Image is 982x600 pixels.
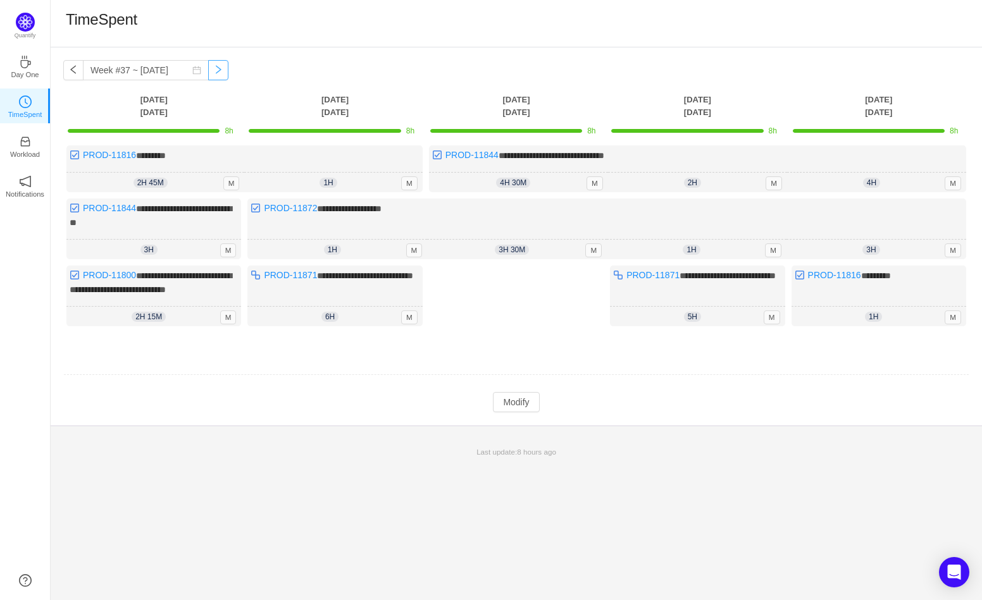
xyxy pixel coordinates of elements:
[324,245,341,255] span: 1h
[16,13,35,32] img: Quantify
[945,310,961,324] span: M
[251,203,261,213] img: 10318
[208,60,228,80] button: icon: right
[83,60,209,80] input: Select a week
[6,188,44,200] p: Notifications
[66,10,137,29] h1: TimeSpent
[401,310,418,324] span: M
[321,312,339,322] span: 6h
[445,150,499,160] a: PROD-11844
[950,126,958,135] span: 8h
[19,179,32,192] a: icon: notificationNotifications
[766,176,782,190] span: M
[683,245,700,255] span: 1h
[220,243,237,257] span: M
[865,312,882,322] span: 1h
[613,270,623,280] img: 10316
[517,448,556,456] span: 8 hours ago
[223,176,240,190] span: M
[493,392,539,412] button: Modify
[401,176,418,190] span: M
[225,126,233,135] span: 8h
[10,149,40,160] p: Workload
[769,126,777,135] span: 8h
[587,126,595,135] span: 8h
[496,178,530,188] span: 4h 30m
[70,270,80,280] img: 10318
[134,178,168,188] span: 2h 45m
[788,93,969,119] th: [DATE] [DATE]
[19,135,32,148] i: icon: inbox
[19,59,32,72] a: icon: coffeeDay One
[406,126,414,135] span: 8h
[426,93,607,119] th: [DATE] [DATE]
[83,203,136,213] a: PROD-11844
[945,243,961,257] span: M
[140,245,158,255] span: 3h
[684,178,701,188] span: 2h
[70,150,80,160] img: 10318
[764,310,780,324] span: M
[19,574,32,587] a: icon: question-circle
[862,245,879,255] span: 3h
[406,243,423,257] span: M
[795,270,805,280] img: 10318
[939,557,969,587] div: Open Intercom Messenger
[320,178,337,188] span: 1h
[19,95,32,108] i: icon: clock-circle
[808,270,861,280] a: PROD-11816
[19,56,32,68] i: icon: coffee
[264,203,317,213] a: PROD-11872
[476,448,556,456] span: Last update:
[70,203,80,213] img: 10318
[63,93,244,119] th: [DATE] [DATE]
[432,150,442,160] img: 10318
[587,176,603,190] span: M
[264,270,317,280] a: PROD-11871
[83,150,136,160] a: PROD-11816
[8,109,42,120] p: TimeSpent
[765,243,781,257] span: M
[15,32,36,40] p: Quantify
[863,178,880,188] span: 4h
[192,66,201,75] i: icon: calendar
[19,99,32,112] a: icon: clock-circleTimeSpent
[11,69,39,80] p: Day One
[585,243,602,257] span: M
[945,176,961,190] span: M
[63,60,84,80] button: icon: left
[607,93,788,119] th: [DATE] [DATE]
[251,270,261,280] img: 10316
[626,270,680,280] a: PROD-11871
[244,93,425,119] th: [DATE] [DATE]
[220,310,237,324] span: M
[132,312,166,322] span: 2h 15m
[19,139,32,152] a: icon: inboxWorkload
[684,312,701,322] span: 5h
[495,245,529,255] span: 3h 30m
[83,270,136,280] a: PROD-11800
[19,175,32,188] i: icon: notification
